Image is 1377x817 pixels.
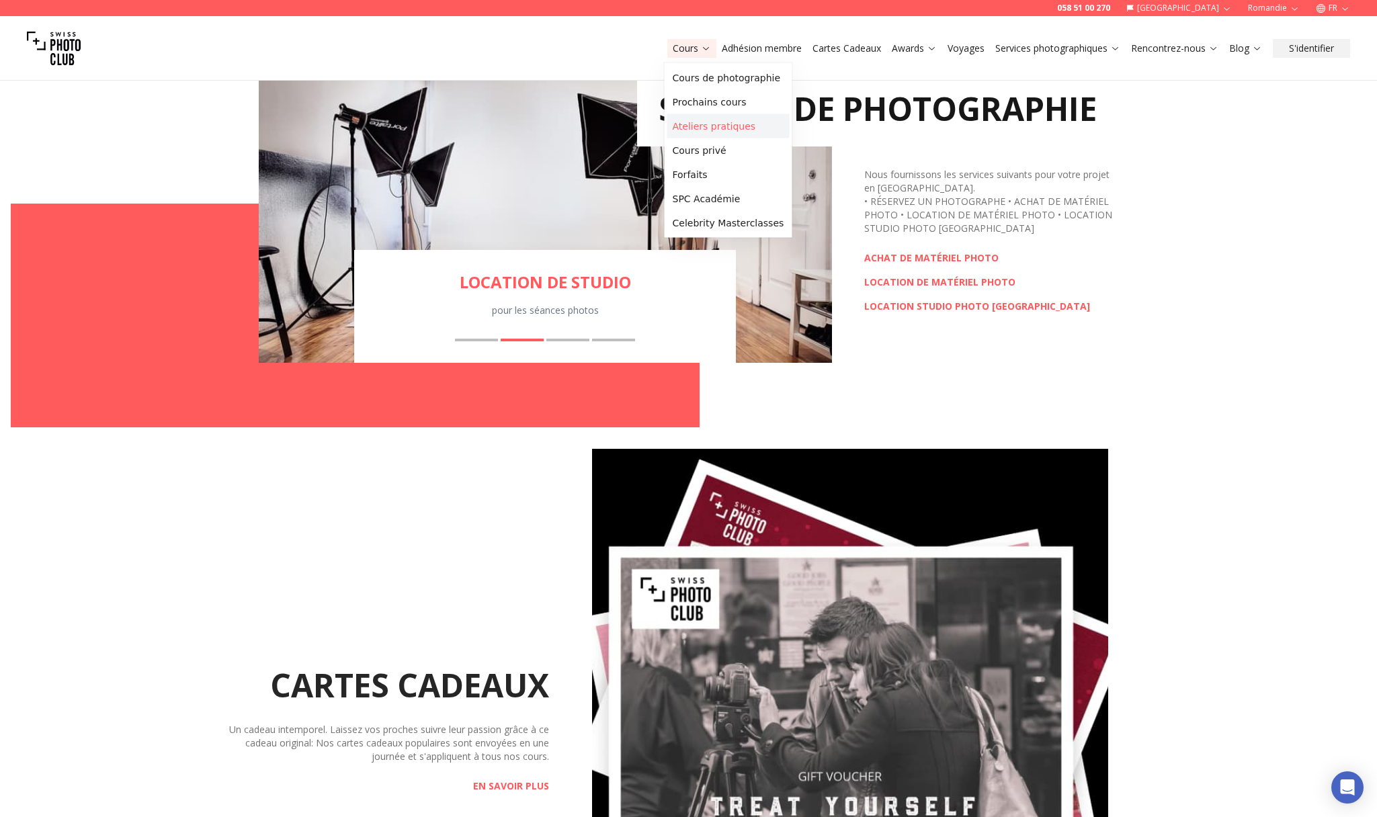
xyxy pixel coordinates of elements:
button: Blog [1224,39,1267,58]
a: Rencontrez-nous [1131,42,1218,55]
a: Cours [673,42,711,55]
a: Celebrity Masterclasses [667,211,790,235]
h2: SERVICE DE PHOTOGRAPHIE [659,93,1097,125]
a: Adhésion membre [722,42,802,55]
button: S'identifier [1273,39,1350,58]
a: SPC Académie [667,187,790,211]
button: Cours [667,39,716,58]
button: Awards [886,39,942,58]
a: 058 51 00 270 [1057,3,1110,13]
a: LOCATION DE MATÉRIEL PHOTO [864,275,1090,289]
h2: CARTES CADEAUX [226,648,549,723]
img: LOCATION DE STUDIO [259,44,832,363]
a: Services photographiques [995,42,1120,55]
div: pour les séances photos [354,304,737,317]
button: Services photographiques [990,39,1126,58]
button: Cartes Cadeaux [807,39,886,58]
button: Adhésion membre [716,39,807,58]
a: En savoir plus [473,779,549,793]
a: Prochains cours [667,90,790,114]
div: 2 / 4 [259,44,832,363]
a: Cours de photographie [667,66,790,90]
p: Nous fournissons les services suivants pour votre projet en [GEOGRAPHIC_DATA]. [864,168,1119,195]
a: Forfaits [667,163,790,187]
div: Open Intercom Messenger [1331,771,1364,804]
a: LOCATION DE STUDIO [354,271,737,293]
a: Cartes Cadeaux [812,42,881,55]
button: Rencontrez-nous [1126,39,1224,58]
a: Cours privé [667,138,790,163]
button: Voyages [942,39,990,58]
div: Un cadeau intemporel. Laissez vos proches suivre leur passion grâce à ce cadeau original: Nos car... [226,723,549,763]
a: Ateliers pratiques [667,114,790,138]
a: Blog [1229,42,1262,55]
a: Voyages [948,42,985,55]
a: ACHAT DE MATÉRIEL PHOTO [864,251,1090,265]
a: Location studio photo [GEOGRAPHIC_DATA] [864,300,1090,313]
img: Swiss photo club [27,21,81,75]
p: • RÉSERVEZ UN PHOTOGRAPHE • ACHAT DE MATÉRIEL PHOTO • LOCATION DE MATÉRIEL PHOTO • LOCATION STUDI... [864,195,1119,235]
a: Awards [892,42,937,55]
